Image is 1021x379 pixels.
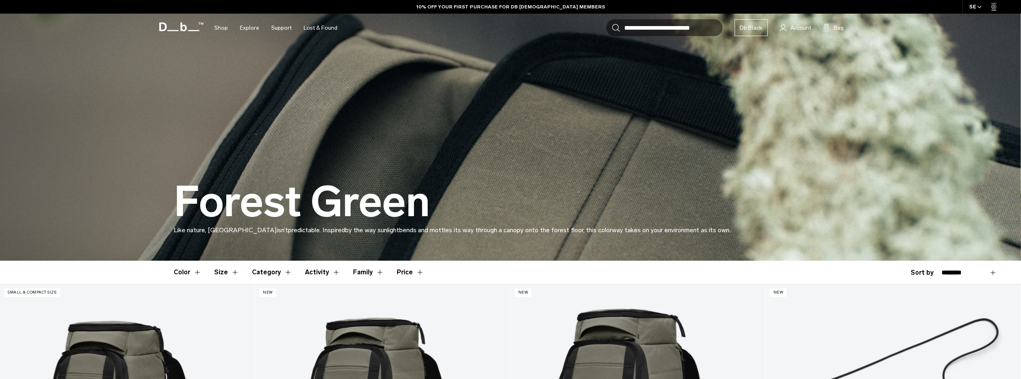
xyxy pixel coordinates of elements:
[790,24,811,32] span: Account
[174,179,430,225] h1: Forest Green
[397,261,424,284] button: Toggle Price
[399,226,731,234] span: bends and mottles its way through a canopy onto the forest floor, this colorway takes on your env...
[834,24,844,32] span: Bag
[214,261,239,284] button: Toggle Filter
[214,14,228,42] a: Shop
[277,226,288,234] span: isn’t
[304,14,337,42] a: Lost & Found
[823,23,844,32] button: Bag
[305,261,340,284] button: Toggle Filter
[4,288,60,297] p: Small & Compact Size
[259,288,276,297] p: New
[240,14,259,42] a: Explore
[780,23,811,32] a: Account
[174,261,201,284] button: Toggle Filter
[353,261,384,284] button: Toggle Filter
[271,14,292,42] a: Support
[735,19,768,36] a: Db Black
[345,226,399,234] span: by the way sunlight
[174,226,277,234] span: Like nature, [GEOGRAPHIC_DATA]
[252,261,292,284] button: Toggle Filter
[770,288,787,297] p: New
[288,226,345,234] span: predictable. Inspired
[208,14,343,42] nav: Main Navigation
[416,3,605,10] a: 10% OFF YOUR FIRST PURCHASE FOR DB [DEMOGRAPHIC_DATA] MEMBERS
[515,288,532,297] p: New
